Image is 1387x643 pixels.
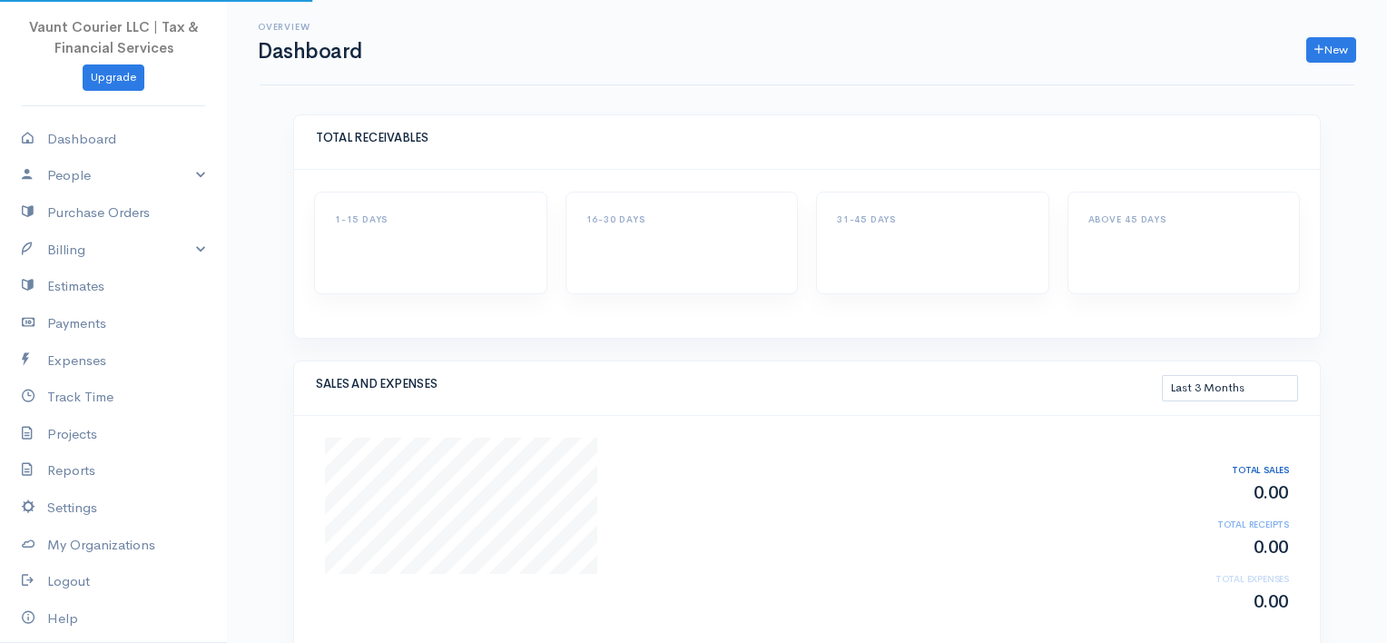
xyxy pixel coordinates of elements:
[1088,214,1280,224] h6: ABOVE 45 DAYS
[837,214,1028,224] h6: 31-45 DAYS
[29,18,199,56] span: Vaunt Courier LLC | Tax & Financial Services
[586,214,778,224] h6: 16-30 DAYS
[1144,574,1289,584] h6: TOTAL EXPENSES
[1144,519,1289,529] h6: TOTAL RECEIPTS
[1144,592,1289,612] h2: 0.00
[1144,465,1289,475] h6: TOTAL SALES
[335,214,526,224] h6: 1-15 DAYS
[1144,483,1289,503] h2: 0.00
[258,22,362,32] h6: Overview
[1306,37,1356,64] a: New
[1144,538,1289,558] h2: 0.00
[83,64,144,91] a: Upgrade
[258,40,362,63] h1: Dashboard
[316,132,1298,144] h5: TOTAL RECEIVABLES
[316,378,1162,391] h5: SALES AND EXPENSES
